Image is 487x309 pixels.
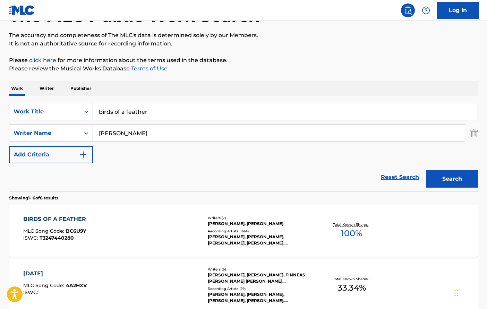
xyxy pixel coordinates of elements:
span: MLC Song Code : [23,228,66,234]
a: click here [29,57,56,63]
a: Log In [437,2,479,19]
span: 4A2HXV [66,282,87,289]
p: Publisher [68,81,93,96]
div: Writers ( 6 ) [208,267,313,272]
img: help [422,6,430,15]
a: Terms of Use [130,65,168,72]
div: [PERSON_NAME], [PERSON_NAME] [208,221,313,227]
span: ISWC : [23,289,40,295]
button: Search [426,170,478,188]
p: Writer [37,81,56,96]
span: 100 % [341,227,362,240]
div: Recording Artists ( 1614 ) [208,229,313,234]
p: Please review the Musical Works Database [9,65,478,73]
span: T3247440280 [40,235,74,241]
p: Total Known Shares: [333,276,370,282]
button: Add Criteria [9,146,93,163]
div: Drag [454,283,459,303]
div: [DATE] [23,269,87,278]
p: It is not an authoritative source for recording information. [9,40,478,48]
p: Showing 1 - 6 of 6 results [9,195,58,201]
span: BC6U9Y [66,228,86,234]
img: Delete Criterion [470,125,478,142]
span: 33.34 % [338,282,366,294]
div: [PERSON_NAME], [PERSON_NAME], [PERSON_NAME], [PERSON_NAME], [PERSON_NAME] [208,291,313,304]
a: Public Search [401,3,415,17]
a: Reset Search [377,170,422,185]
img: MLC Logo [8,5,35,15]
p: Work [9,81,25,96]
div: BIRDS OF A FEATHER [23,215,89,223]
img: search [404,6,412,15]
p: Total Known Shares: [333,222,370,227]
p: The accuracy and completeness of The MLC's data is determined solely by our Members. [9,31,478,40]
p: Please for more information about the terms used in the database. [9,56,478,65]
div: [PERSON_NAME], [PERSON_NAME], FINNEAS [PERSON_NAME] [PERSON_NAME] [PERSON_NAME], [PERSON_NAME], [... [208,272,313,284]
span: ISWC : [23,235,40,241]
span: MLC Song Code : [23,282,66,289]
div: Work Title [14,108,76,116]
form: Search Form [9,103,478,191]
div: Writers ( 2 ) [208,215,313,221]
div: Help [419,3,433,17]
a: BIRDS OF A FEATHERMLC Song Code:BC6U9YISWC:T3247440280Writers (2)[PERSON_NAME], [PERSON_NAME]Reco... [9,205,478,257]
iframe: Chat Widget [452,276,487,309]
div: [PERSON_NAME], [PERSON_NAME], [PERSON_NAME], [PERSON_NAME], [PERSON_NAME] [208,234,313,246]
div: Recording Artists ( 29 ) [208,286,313,291]
img: 9d2ae6d4665cec9f34b9.svg [79,151,87,159]
div: Writer Name [14,129,76,137]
